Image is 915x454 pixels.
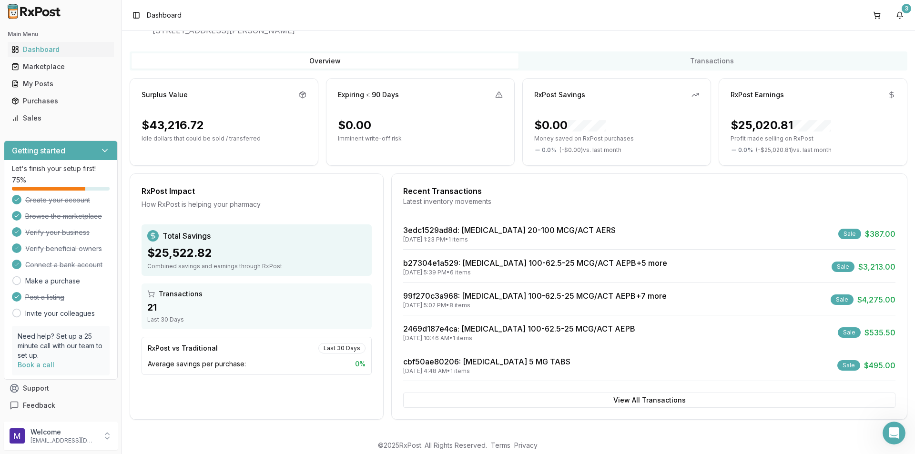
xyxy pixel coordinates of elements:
[25,309,95,318] a: Invite your colleagues
[11,96,110,106] div: Purchases
[8,75,114,92] a: My Posts
[403,302,667,309] div: [DATE] 5:02 PM • 8 items
[10,428,25,444] img: User avatar
[542,146,557,154] span: 0.0 %
[403,324,635,333] a: 2469d187e4ca: [MEDICAL_DATA] 100-62.5-25 MCG/ACT AEPB
[11,45,110,54] div: Dashboard
[491,441,510,449] a: Terms
[731,90,784,100] div: RxPost Earnings
[864,327,895,338] span: $535.50
[318,343,366,353] div: Last 30 Days
[534,118,606,133] div: $0.00
[864,360,895,371] span: $495.00
[4,42,118,57] button: Dashboard
[142,185,372,197] div: RxPost Impact
[23,401,55,410] span: Feedback
[355,359,366,369] span: 0 %
[163,230,211,242] span: Total Savings
[147,301,366,314] div: 21
[403,334,635,342] div: [DATE] 10:46 AM • 1 items
[534,90,585,100] div: RxPost Savings
[11,79,110,89] div: My Posts
[12,145,65,156] h3: Getting started
[142,200,372,209] div: How RxPost is helping your pharmacy
[883,422,905,444] iframe: Intercom live chat
[403,269,667,276] div: [DATE] 5:39 PM • 6 items
[148,343,218,353] div: RxPost vs Traditional
[518,53,905,69] button: Transactions
[30,427,97,437] p: Welcome
[147,316,366,323] div: Last 30 Days
[4,380,118,397] button: Support
[12,164,110,173] p: Let's finish your setup first!
[25,244,102,253] span: Verify beneficial owners
[18,361,54,369] a: Book a call
[403,367,570,375] div: [DATE] 4:48 AM • 1 items
[838,229,861,239] div: Sale
[738,146,753,154] span: 0.0 %
[8,30,114,38] h2: Main Menu
[865,228,895,240] span: $387.00
[534,135,699,142] p: Money saved on RxPost purchases
[4,4,65,19] img: RxPost Logo
[857,294,895,305] span: $4,275.00
[11,113,110,123] div: Sales
[4,76,118,91] button: My Posts
[514,441,538,449] a: Privacy
[12,175,26,185] span: 75 %
[403,291,667,301] a: 99f270c3a968: [MEDICAL_DATA] 100-62.5-25 MCG/ACT AEPB+7 more
[838,327,861,338] div: Sale
[11,62,110,71] div: Marketplace
[756,146,832,154] span: ( - $25,020.81 ) vs. last month
[147,245,366,261] div: $25,522.82
[338,118,371,133] div: $0.00
[8,58,114,75] a: Marketplace
[147,10,182,20] nav: breadcrumb
[731,118,831,133] div: $25,020.81
[338,135,503,142] p: Imminent write-off risk
[142,90,188,100] div: Surplus Value
[147,10,182,20] span: Dashboard
[25,195,90,205] span: Create your account
[30,437,97,444] p: [EMAIL_ADDRESS][DOMAIN_NAME]
[858,261,895,272] span: $3,213.00
[837,360,860,371] div: Sale
[338,90,399,100] div: Expiring ≤ 90 Days
[8,41,114,58] a: Dashboard
[731,135,895,142] p: Profit made selling on RxPost
[403,197,895,206] div: Latest inventory movements
[148,359,246,369] span: Average savings per purchase:
[4,397,118,414] button: Feedback
[25,293,64,302] span: Post a listing
[132,53,518,69] button: Overview
[4,111,118,126] button: Sales
[4,59,118,74] button: Marketplace
[25,260,102,270] span: Connect a bank account
[892,8,907,23] button: 3
[142,135,306,142] p: Idle dollars that could be sold / transferred
[403,225,616,235] a: 3edc1529ad8d: [MEDICAL_DATA] 20-100 MCG/ACT AERS
[147,262,366,270] div: Combined savings and earnings through RxPost
[902,4,911,13] div: 3
[8,110,114,127] a: Sales
[403,185,895,197] div: Recent Transactions
[403,393,895,408] button: View All Transactions
[403,357,570,366] a: cbf50ae80206: [MEDICAL_DATA] 5 MG TABS
[25,212,102,221] span: Browse the marketplace
[559,146,621,154] span: ( - $0.00 ) vs. last month
[403,236,616,243] div: [DATE] 1:23 PM • 1 items
[142,118,204,133] div: $43,216.72
[8,92,114,110] a: Purchases
[832,262,854,272] div: Sale
[159,289,203,299] span: Transactions
[831,294,854,305] div: Sale
[18,332,104,360] p: Need help? Set up a 25 minute call with our team to set up.
[4,93,118,109] button: Purchases
[25,228,90,237] span: Verify your business
[403,258,667,268] a: b27304e1a529: [MEDICAL_DATA] 100-62.5-25 MCG/ACT AEPB+5 more
[25,276,80,286] a: Make a purchase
